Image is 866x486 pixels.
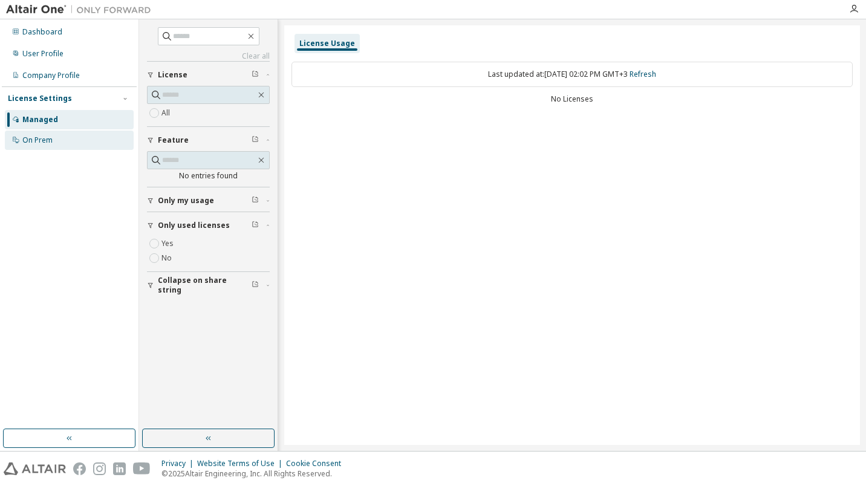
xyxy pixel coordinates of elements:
button: Only my usage [147,187,270,214]
div: Privacy [161,459,197,468]
span: Clear filter [252,280,259,290]
span: Feature [158,135,189,145]
span: Clear filter [252,221,259,230]
div: Company Profile [22,71,80,80]
span: License [158,70,187,80]
div: Last updated at: [DATE] 02:02 PM GMT+3 [291,62,853,87]
button: Collapse on share string [147,272,270,299]
div: No entries found [147,171,270,181]
p: © 2025 Altair Engineering, Inc. All Rights Reserved. [161,468,348,479]
div: No Licenses [291,94,853,104]
span: Clear filter [252,196,259,206]
label: Yes [161,236,176,251]
div: License Settings [8,94,72,103]
div: On Prem [22,135,53,145]
button: Feature [147,127,270,154]
img: youtube.svg [133,462,151,475]
span: Only used licenses [158,221,230,230]
div: User Profile [22,49,63,59]
span: Clear filter [252,135,259,145]
img: linkedin.svg [113,462,126,475]
div: Managed [22,115,58,125]
a: Refresh [630,69,656,79]
span: Collapse on share string [158,276,252,295]
img: facebook.svg [73,462,86,475]
a: Clear all [147,51,270,61]
img: instagram.svg [93,462,106,475]
label: All [161,106,172,120]
button: License [147,62,270,88]
img: altair_logo.svg [4,462,66,475]
div: Dashboard [22,27,62,37]
div: License Usage [299,39,355,48]
div: Website Terms of Use [197,459,286,468]
button: Only used licenses [147,212,270,239]
label: No [161,251,174,265]
img: Altair One [6,4,157,16]
span: Clear filter [252,70,259,80]
div: Cookie Consent [286,459,348,468]
span: Only my usage [158,196,214,206]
